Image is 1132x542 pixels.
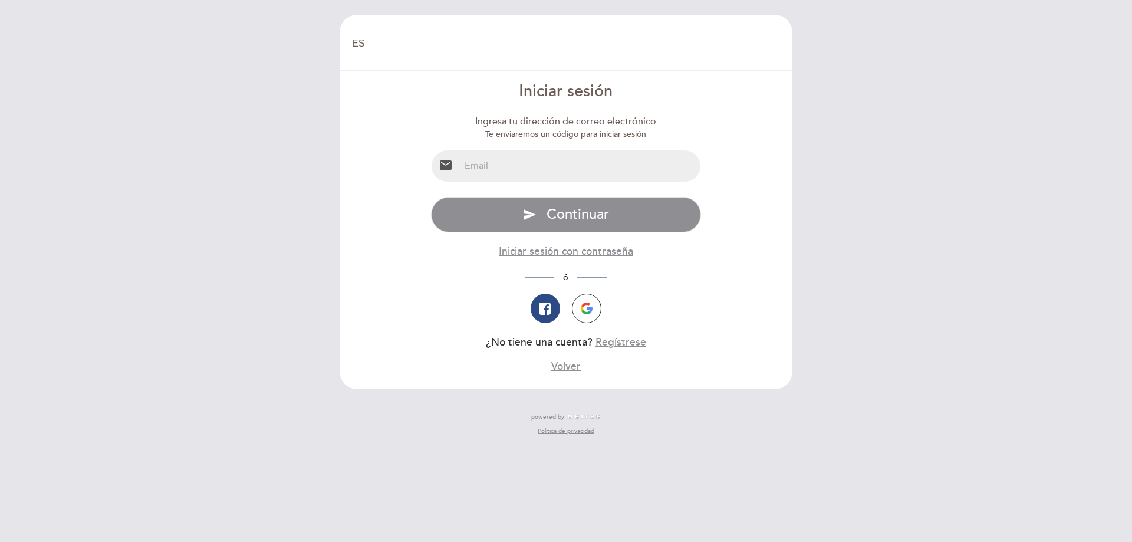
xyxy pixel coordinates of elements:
[581,303,593,314] img: icon-google.png
[551,359,581,374] button: Volver
[486,336,593,349] span: ¿No tiene una cuenta?
[522,208,537,222] i: send
[431,197,702,232] button: send Continuar
[531,413,601,421] a: powered by
[554,272,577,283] span: ó
[431,80,702,103] div: Iniciar sesión
[431,129,702,140] div: Te enviaremos un código para iniciar sesión
[431,115,702,129] div: Ingresa tu dirección de correo electrónico
[567,414,601,420] img: MEITRE
[531,413,564,421] span: powered by
[595,335,646,350] button: Regístrese
[460,150,701,182] input: Email
[439,158,453,172] i: email
[547,206,609,223] span: Continuar
[499,244,633,259] button: Iniciar sesión con contraseña
[538,427,594,435] a: Política de privacidad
